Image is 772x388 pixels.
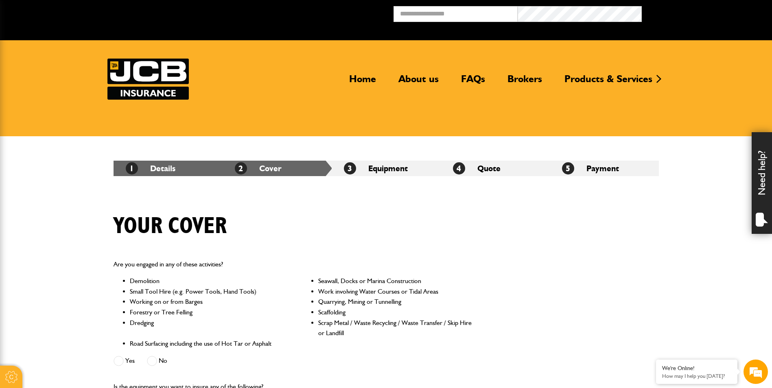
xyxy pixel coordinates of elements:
p: Are you engaged in any of these activities? [114,259,473,270]
li: Forestry or Tree Felling [130,307,284,318]
p: How may I help you today? [662,373,731,379]
li: Road Surfacing including the use of Hot Tar or Asphalt [130,338,284,349]
li: Seawall, Docks or Marina Construction [318,276,472,286]
li: Small Tool Hire (e.g. Power Tools, Hand Tools) [130,286,284,297]
a: JCB Insurance Services [107,59,189,100]
label: No [147,356,167,366]
li: Payment [550,161,659,176]
span: 3 [344,162,356,174]
li: Cover [223,161,332,176]
a: Products & Services [558,73,658,92]
label: Yes [114,356,135,366]
a: Brokers [501,73,548,92]
a: 1Details [126,163,175,173]
h1: Your cover [114,213,227,240]
div: We're Online! [662,365,731,372]
li: Working on or from Barges [130,296,284,307]
li: Scrap Metal / Waste Recycling / Waste Transfer / Skip Hire or Landfill [318,318,472,338]
span: 1 [126,162,138,174]
img: JCB Insurance Services logo [107,59,189,100]
span: 5 [562,162,574,174]
li: Quote [441,161,550,176]
li: Demolition [130,276,284,286]
li: Quarrying, Mining or Tunnelling [318,296,472,307]
li: Work involving Water Courses or Tidal Areas [318,286,472,297]
span: 2 [235,162,247,174]
a: Home [343,73,382,92]
li: Dredging [130,318,284,338]
div: Need help? [752,132,772,234]
li: Equipment [332,161,441,176]
a: About us [392,73,445,92]
span: 4 [453,162,465,174]
button: Broker Login [642,6,766,19]
li: Scaffolding [318,307,472,318]
a: FAQs [455,73,491,92]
